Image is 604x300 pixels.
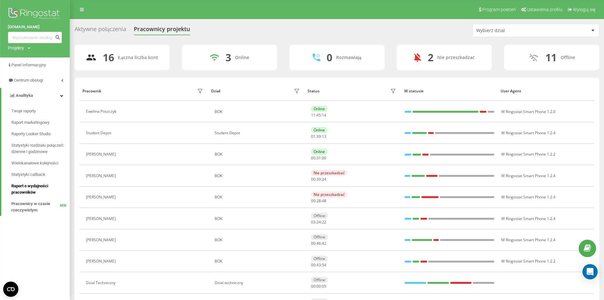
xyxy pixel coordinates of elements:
[215,131,301,135] div: Student Depot
[316,134,321,139] span: 39
[501,130,555,136] span: W Ringostat Smart Phone 1.2.4
[437,55,475,60] div: Nie przeszkadzać
[11,201,60,213] span: Pracownicy w czasie rzeczywistym
[311,283,315,289] span: 00
[316,177,321,182] span: 39
[428,51,433,63] div: 2
[1,88,70,103] a: Analityka
[215,238,301,242] div: BOK
[11,142,67,155] span: Statystyki rozdziału połączeń: dzienne i godzinowe
[311,241,326,246] div: : :
[11,105,70,117] a: Twoje raporty
[308,89,320,93] div: Status
[311,149,328,155] div: Online
[215,281,301,285] div: Dzial techniczny
[311,155,315,161] span: 00
[311,177,315,182] span: 00
[311,112,315,118] span: 11
[82,89,101,93] div: Pracownik
[501,109,555,114] span: W Ringostat Smart Phone 1.2.0
[86,281,117,285] div: Dzial Techniczny
[316,219,321,225] span: 24
[311,220,326,224] div: : :
[327,51,332,63] div: 0
[311,213,328,219] div: Offline
[11,169,70,180] a: Statystyki callback
[11,160,58,166] span: Wielokanałowe kolejności
[311,256,328,262] div: Offline
[11,128,70,140] a: Raporty Looker Studio
[11,63,46,67] span: Panel Informacyjny
[573,7,595,12] span: Wyloguj się
[316,112,321,118] span: 45
[311,241,315,246] span: 00
[86,195,117,199] div: [PERSON_NAME]
[86,259,117,263] div: [PERSON_NAME]
[527,7,562,12] span: Ustawienia profilu
[86,217,117,221] div: [PERSON_NAME]
[501,237,555,243] span: M Ringostat Smart Phone 1.2.4
[311,219,315,225] span: 03
[86,131,113,135] div: Student Depot
[311,177,326,182] div: : :
[11,131,51,137] span: Raporty Looker Studio
[11,157,70,169] a: Wielokanałowe kolejności
[582,264,598,279] div: Open Intercom Messenger
[311,134,326,139] div: : :
[134,26,190,36] div: Pracownicy projektu
[16,93,33,98] span: Analityka
[11,198,70,216] a: Pracownicy w czasie rzeczywistymNEW
[8,32,62,43] input: Wyszukiwanie według numeru
[215,110,301,114] div: BOK
[404,89,495,93] div: W statusie
[482,7,516,12] span: Program poleceń
[311,134,315,139] span: 01
[8,6,62,22] img: Ringostat logo
[3,282,18,297] button: Open CMP widget
[215,195,301,199] div: BOK
[311,191,347,197] div: Nie przeszkadzać
[215,259,301,263] div: BOK
[86,152,117,157] div: [PERSON_NAME]
[501,151,555,157] span: W Ringostat Smart Phone 1.2.2
[8,45,24,51] div: Projekty
[11,119,49,126] span: Raport marketingowy
[11,171,45,178] span: Statystyki callback
[11,140,70,157] a: Statystyki rozdziału połączeń: dzienne i godzinowe
[311,106,328,112] div: Online
[476,28,552,33] div: Wybierz dział
[311,113,326,117] div: : :
[311,170,347,176] div: Nie przeszkadzać
[311,262,315,268] span: 00
[501,89,591,93] div: User Agent
[211,89,220,93] div: Dział
[322,198,326,203] span: 48
[103,51,114,63] div: 16
[86,109,118,114] div: Ewelina Poszczyk
[322,283,326,289] span: 05
[501,194,555,200] span: W Ringostat Smart Phone 1.2.4
[316,155,321,161] span: 31
[86,174,117,178] div: [PERSON_NAME]
[311,198,315,203] span: 00
[322,155,326,161] span: 00
[545,51,557,63] div: 11
[316,198,321,203] span: 28
[11,117,70,128] a: Raport marketingowy
[322,112,326,118] span: 14
[311,277,328,283] div: Offline
[215,217,301,221] div: BOK
[86,238,117,242] div: [PERSON_NAME]
[11,183,67,196] span: Raport o wydajności pracowników
[225,51,231,63] div: 3
[215,152,301,157] div: BOK
[501,173,555,178] span: W Ringostat Smart Phone 1.2.4
[311,127,328,133] div: Online
[316,241,321,246] span: 46
[11,108,36,114] span: Twoje raporty
[311,199,326,203] div: : :
[561,55,575,60] div: Offline
[501,216,555,221] span: W Ringostat Smart Phone 1.2.4
[311,156,326,160] div: : :
[322,241,326,246] span: 42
